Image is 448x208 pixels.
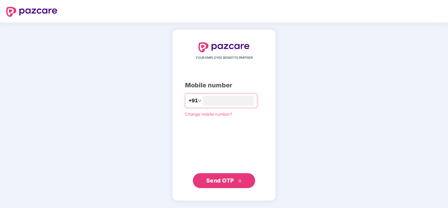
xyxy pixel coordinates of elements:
[185,81,263,90] div: Mobile number
[188,97,198,104] span: +91
[198,42,250,52] img: logo
[206,177,234,184] span: Send OTP
[185,112,232,117] a: Change mobile number?
[198,99,202,103] span: down
[193,173,255,188] button: Send OTPdouble-right
[196,55,253,60] span: YOUR EMPLOYEE BENEFITS PARTNER
[238,179,242,183] span: double-right
[6,7,57,17] img: logo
